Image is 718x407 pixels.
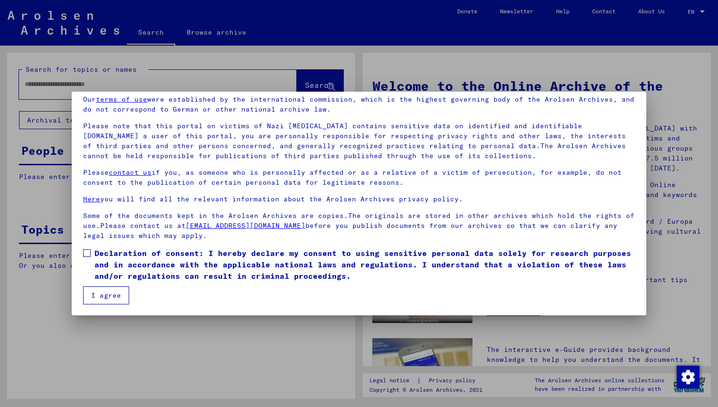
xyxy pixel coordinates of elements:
[83,211,635,241] p: Some of the documents kept in the Arolsen Archives are copies.The originals are stored in other a...
[94,247,635,282] span: Declaration of consent: I hereby declare my consent to using sensitive personal data solely for r...
[83,95,635,114] p: Our were established by the international commission, which is the highest governing body of the ...
[83,195,100,203] a: Here
[83,121,635,161] p: Please note that this portal on victims of Nazi [MEDICAL_DATA] contains sensitive data on identif...
[677,366,699,388] img: Change consent
[83,194,635,204] p: you will find all the relevant information about the Arolsen Archives privacy policy.
[109,168,151,177] a: contact us
[83,286,129,304] button: I agree
[186,221,305,230] a: [EMAIL_ADDRESS][DOMAIN_NAME]
[96,95,147,104] a: terms of use
[83,168,635,188] p: Please if you, as someone who is personally affected or as a relative of a victim of persecution,...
